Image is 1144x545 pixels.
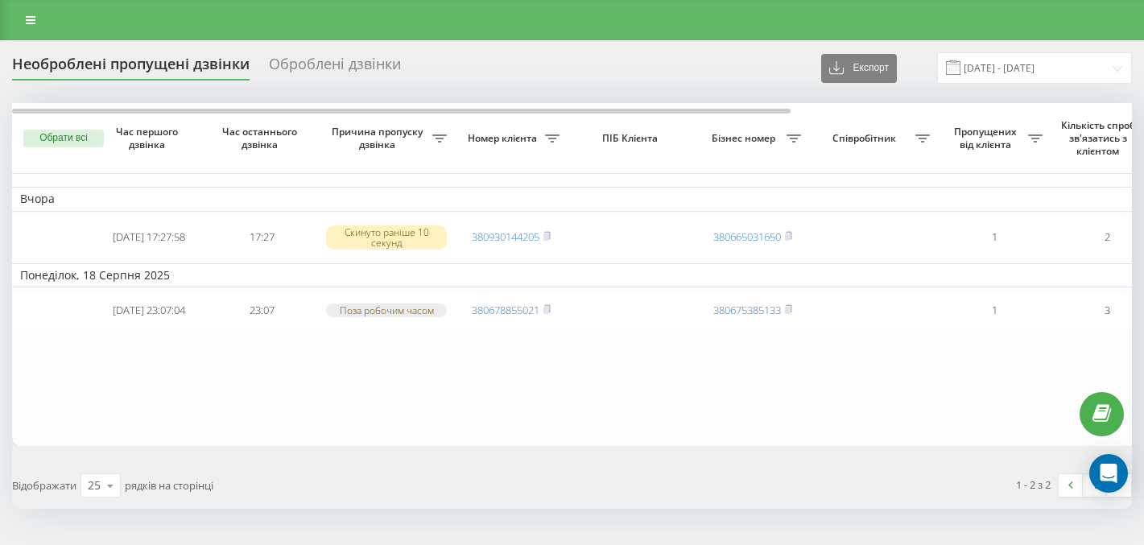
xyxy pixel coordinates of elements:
[88,477,101,493] div: 25
[821,54,897,83] button: Експорт
[1059,119,1141,157] span: Кількість спроб зв'язатись з клієнтом
[1089,454,1128,493] div: Open Intercom Messenger
[946,126,1028,151] span: Пропущених від клієнта
[93,215,205,260] td: [DATE] 17:27:58
[713,303,781,317] a: 380675385133
[938,215,1051,260] td: 1
[23,130,104,147] button: Обрати всі
[12,478,76,493] span: Відображати
[12,56,250,81] div: Необроблені пропущені дзвінки
[326,225,447,250] div: Скинуто раніше 10 секунд
[704,132,787,145] span: Бізнес номер
[1016,477,1051,493] div: 1 - 2 з 2
[938,291,1051,330] td: 1
[205,291,318,330] td: 23:07
[713,229,781,244] a: 380665031650
[125,478,213,493] span: рядків на сторінці
[93,291,205,330] td: [DATE] 23:07:04
[205,215,318,260] td: 17:27
[472,229,539,244] a: 380930144205
[472,303,539,317] a: 380678855021
[581,132,683,145] span: ПІБ Клієнта
[326,303,447,317] div: Поза робочим часом
[817,132,915,145] span: Співробітник
[218,126,305,151] span: Час останнього дзвінка
[269,56,401,81] div: Оброблені дзвінки
[105,126,192,151] span: Час першого дзвінка
[1083,474,1107,497] a: 1
[326,126,432,151] span: Причина пропуску дзвінка
[463,132,545,145] span: Номер клієнта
